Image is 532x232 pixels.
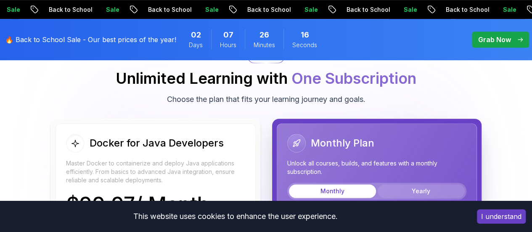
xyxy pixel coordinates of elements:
[116,70,416,87] h2: Unlimited Learning with
[378,184,465,198] button: Yearly
[5,35,176,45] p: 🔥 Back to School Sale - Our best prices of the year!
[260,5,318,14] p: Back to School
[417,5,444,14] p: Sale
[259,29,269,41] span: 26 Minutes
[289,184,376,198] button: Monthly
[459,5,516,14] p: Back to School
[218,5,245,14] p: Sale
[220,41,236,49] span: Hours
[66,195,209,215] p: $ 99.97 / Month
[191,29,201,41] span: 2 Days
[62,5,119,14] p: Back to School
[223,29,233,41] span: 7 Hours
[360,5,417,14] p: Back to School
[254,41,275,49] span: Minutes
[291,69,416,88] span: One Subscription
[20,5,47,14] p: Sale
[90,136,224,150] h2: Docker for Java Developers
[119,5,146,14] p: Sale
[292,41,317,49] span: Seconds
[301,29,309,41] span: 16 Seconds
[161,5,218,14] p: Back to School
[189,41,203,49] span: Days
[66,159,245,184] p: Master Docker to containerize and deploy Java applications efficiently. From basics to advanced J...
[287,159,466,176] p: Unlock all courses, builds, and features with a monthly subscription.
[318,5,344,14] p: Sale
[477,209,526,224] button: Accept cookies
[478,35,511,45] p: Grab Now
[167,93,365,105] p: Choose the plan that fits your learning journey and goals.
[6,207,464,226] div: This website uses cookies to enhance the user experience.
[311,136,374,150] h2: Monthly Plan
